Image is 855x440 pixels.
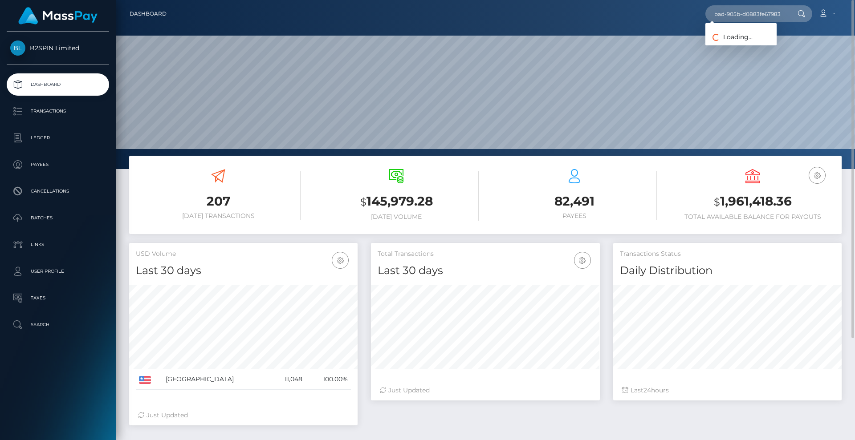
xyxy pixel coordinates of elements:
[136,263,351,279] h4: Last 30 days
[492,193,657,210] h3: 82,491
[136,193,301,210] h3: 207
[380,386,590,395] div: Just Updated
[7,314,109,336] a: Search
[7,100,109,122] a: Transactions
[271,369,306,390] td: 11,048
[10,238,106,251] p: Links
[10,291,106,305] p: Taxes
[314,213,479,221] h6: [DATE] Volume
[622,386,833,395] div: Last hours
[378,250,593,258] h5: Total Transactions
[620,250,835,258] h5: Transactions Status
[670,193,835,211] h3: 1,961,418.36
[18,7,98,24] img: MassPay Logo
[7,127,109,149] a: Ledger
[643,386,651,394] span: 24
[7,44,109,52] span: B2SPIN Limited
[10,105,106,118] p: Transactions
[138,411,349,420] div: Just Updated
[7,287,109,309] a: Taxes
[10,78,106,91] p: Dashboard
[10,158,106,171] p: Payees
[492,212,657,220] h6: Payees
[360,196,366,208] small: $
[7,73,109,96] a: Dashboard
[10,40,25,56] img: B2SPIN Limited
[670,213,835,221] h6: Total Available Balance for Payouts
[136,212,301,220] h6: [DATE] Transactions
[7,207,109,229] a: Batches
[7,153,109,176] a: Payees
[10,318,106,331] p: Search
[7,234,109,256] a: Links
[314,193,479,211] h3: 145,979.28
[705,33,753,41] span: Loading...
[714,196,720,208] small: $
[10,131,106,145] p: Ledger
[705,5,789,22] input: Search...
[163,369,271,390] td: [GEOGRAPHIC_DATA]
[139,376,151,384] img: US.png
[10,185,106,198] p: Cancellations
[10,265,106,278] p: User Profile
[10,211,106,225] p: Batches
[136,250,351,258] h5: USD Volume
[620,263,835,279] h4: Daily Distribution
[305,369,351,390] td: 100.00%
[7,180,109,202] a: Cancellations
[378,263,593,279] h4: Last 30 days
[130,4,167,23] a: Dashboard
[7,260,109,283] a: User Profile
